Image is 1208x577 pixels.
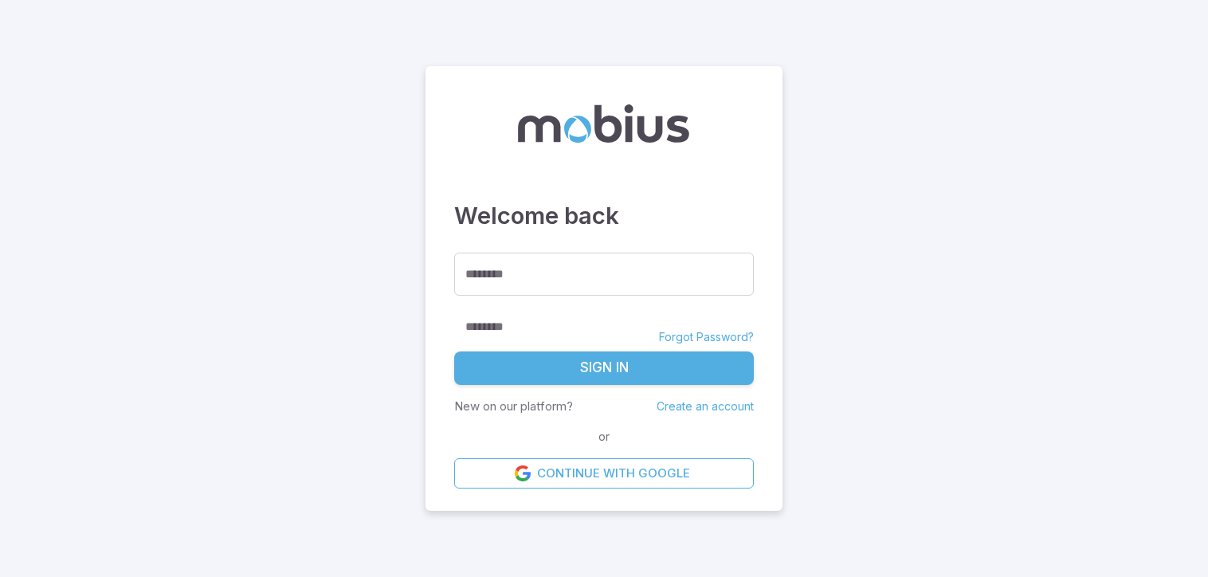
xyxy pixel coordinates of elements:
span: or [594,428,614,446]
a: Forgot Password? [659,329,754,345]
p: New on our platform? [454,398,573,415]
a: Continue with Google [454,458,754,489]
button: Sign In [454,351,754,385]
a: Create an account [657,399,754,413]
h3: Welcome back [454,198,754,234]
